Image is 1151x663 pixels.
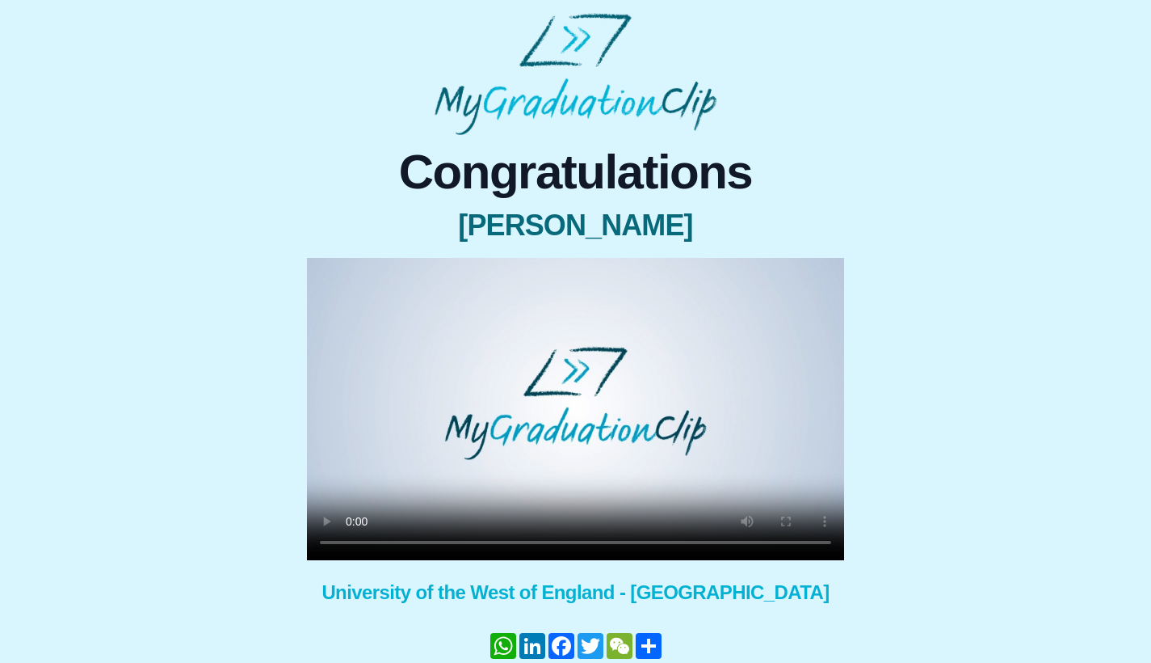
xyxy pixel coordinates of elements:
[489,633,518,659] a: WhatsApp
[307,209,844,242] span: [PERSON_NAME]
[605,633,634,659] a: WeChat
[435,13,716,135] img: MyGraduationClip
[576,633,605,659] a: Twitter
[307,148,844,196] span: Congratulations
[307,580,844,606] span: University of the West of England - [GEOGRAPHIC_DATA]
[518,633,547,659] a: LinkedIn
[547,633,576,659] a: Facebook
[634,633,663,659] a: Share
